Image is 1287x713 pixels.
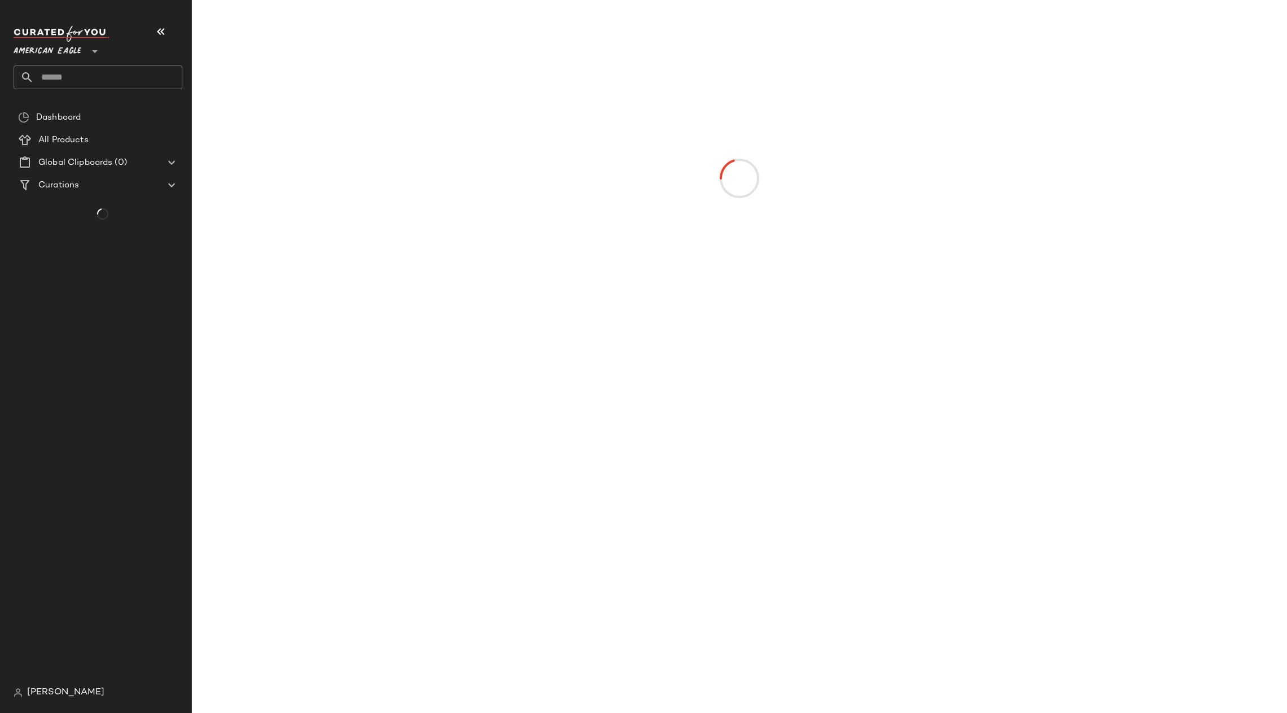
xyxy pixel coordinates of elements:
[14,26,110,42] img: cfy_white_logo.C9jOOHJF.svg
[112,156,126,169] span: (0)
[38,179,79,192] span: Curations
[27,686,104,699] span: [PERSON_NAME]
[14,38,81,59] span: American Eagle
[38,134,89,147] span: All Products
[38,156,112,169] span: Global Clipboards
[18,112,29,123] img: svg%3e
[14,688,23,697] img: svg%3e
[36,111,81,124] span: Dashboard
